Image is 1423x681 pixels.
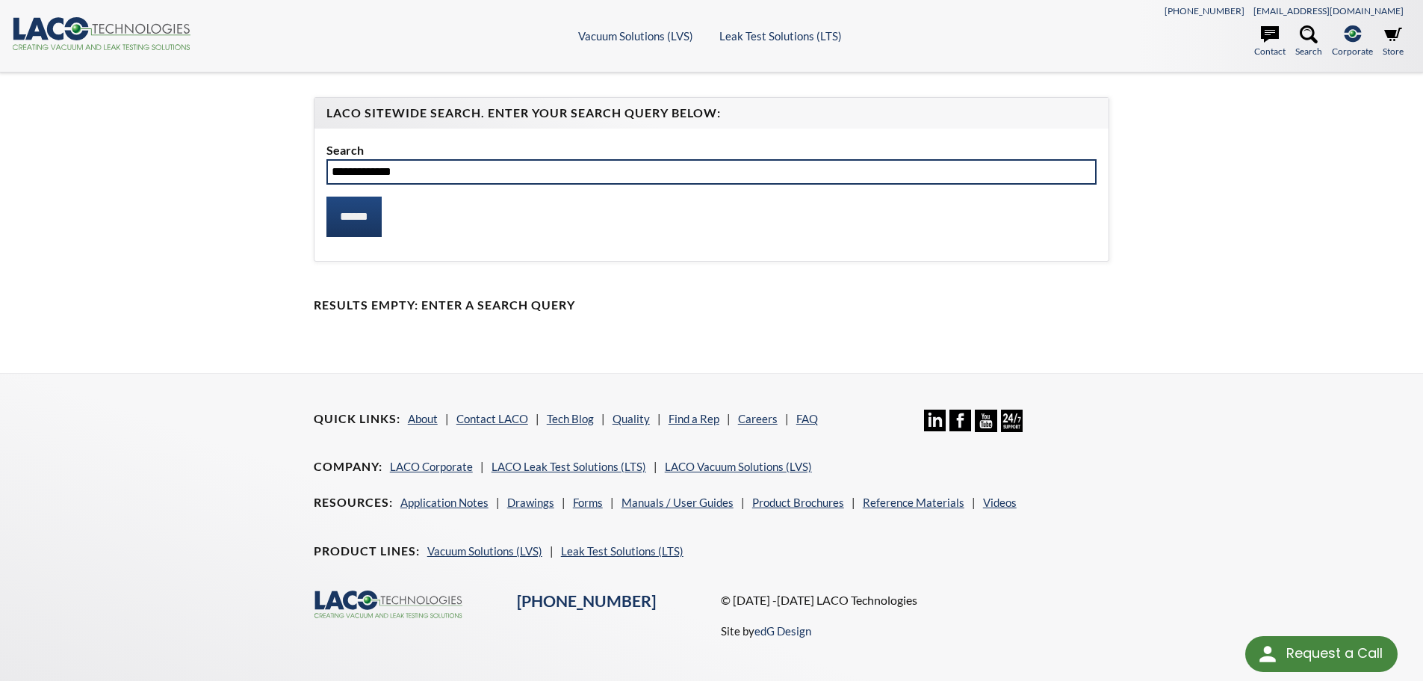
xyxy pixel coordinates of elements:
a: Find a Rep [669,412,719,425]
a: [PHONE_NUMBER] [517,591,656,611]
a: [PHONE_NUMBER] [1165,5,1244,16]
a: 24/7 Support [1001,421,1023,434]
h4: Product Lines [314,543,420,559]
h4: Resources [314,495,393,511]
p: Site by [721,622,811,640]
a: Videos [983,496,1017,509]
div: Request a Call [1245,636,1398,672]
h4: Quick Links [314,411,400,427]
a: Store [1383,25,1404,58]
a: Vacuum Solutions (LVS) [578,29,693,43]
a: Reference Materials [863,496,964,509]
a: Careers [738,412,778,425]
label: Search [326,141,1097,160]
a: Vacuum Solutions (LVS) [427,544,542,558]
a: Contact LACO [456,412,528,425]
a: About [408,412,438,425]
a: Quality [613,412,650,425]
div: Request a Call [1286,636,1383,671]
a: FAQ [796,412,818,425]
p: © [DATE] -[DATE] LACO Technologies [721,591,1110,610]
a: Leak Test Solutions (LTS) [561,544,683,558]
a: LACO Vacuum Solutions (LVS) [665,460,812,473]
h4: Results Empty: Enter a Search Query [314,298,1110,313]
img: round button [1256,642,1280,666]
a: Drawings [507,496,554,509]
a: Product Brochures [752,496,844,509]
a: LACO Corporate [390,460,473,473]
h4: LACO Sitewide Search. Enter your Search Query Below: [326,105,1097,121]
h4: Company [314,459,382,475]
a: Contact [1254,25,1286,58]
img: 24/7 Support Icon [1001,410,1023,431]
a: Tech Blog [547,412,594,425]
a: Application Notes [400,496,489,509]
span: Corporate [1332,44,1373,58]
a: Manuals / User Guides [621,496,734,509]
a: edG Design [754,624,811,638]
a: Forms [573,496,603,509]
a: [EMAIL_ADDRESS][DOMAIN_NAME] [1253,5,1404,16]
a: Search [1295,25,1322,58]
a: LACO Leak Test Solutions (LTS) [492,460,646,473]
a: Leak Test Solutions (LTS) [719,29,842,43]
